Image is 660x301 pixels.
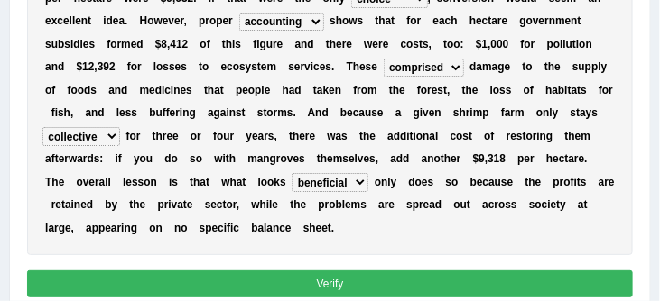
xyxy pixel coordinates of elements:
b: e [472,84,479,96]
b: m [140,84,150,96]
b: o [524,84,530,96]
b: e [347,38,353,50]
b: f [51,106,55,119]
b: r [175,106,180,119]
b: d [155,84,162,96]
b: f [51,84,55,96]
b: c [313,60,320,73]
b: r [427,84,432,96]
b: e [149,84,155,96]
b: f [530,84,534,96]
b: T [347,60,353,73]
b: s [423,38,429,50]
b: l [490,84,493,96]
b: i [180,106,182,119]
b: f [163,106,166,119]
b: t [375,14,378,27]
b: t [443,84,447,96]
b: n [173,84,180,96]
b: t [462,84,466,96]
b: d [121,84,127,96]
b: h [208,84,214,96]
b: s [58,106,64,119]
b: $ [476,38,482,50]
b: o [110,38,116,50]
b: n [51,60,58,73]
b: a [477,60,483,73]
b: d [98,106,104,119]
b: v [168,14,174,27]
b: n [586,38,592,50]
b: o [78,84,84,96]
b: , [167,38,170,50]
b: o [202,60,209,73]
b: p [199,14,205,27]
b: s [169,60,175,73]
b: w [364,38,372,50]
b: i [576,38,579,50]
b: e [329,84,335,96]
b: H [140,14,148,27]
b: e [221,60,228,73]
b: e [83,38,89,50]
b: i [70,38,73,50]
b: t [326,38,330,50]
b: t [88,14,91,27]
b: e [383,38,389,50]
b: r [137,60,142,73]
b: s [236,38,242,50]
b: h [283,84,289,96]
b: a [295,38,302,50]
b: c [57,14,63,27]
b: f [127,60,131,73]
b: c [401,38,407,50]
b: n [549,14,555,27]
b: b [58,38,64,50]
b: r [228,14,233,27]
b: 3 [98,60,104,73]
b: a [317,84,323,96]
b: o [147,14,153,27]
b: s [251,60,257,73]
b: f [107,38,110,50]
b: m [121,38,131,50]
b: t [391,14,395,27]
b: u [266,38,273,50]
b: t [264,106,267,119]
b: 8 [161,38,167,50]
b: t [443,38,447,50]
b: o [410,14,416,27]
b: e [554,60,561,73]
b: t [313,84,317,96]
b: s [257,106,264,119]
b: , [94,60,97,73]
b: m [267,60,277,73]
b: a [386,14,392,27]
b: r [417,14,422,27]
b: o [526,60,533,73]
b: f [353,84,357,96]
b: e [75,14,81,27]
b: e [170,106,176,119]
b: r [301,60,305,73]
b: l [72,14,75,27]
b: l [70,14,72,27]
b: x [51,14,58,27]
b: v [304,60,311,73]
b: t [222,38,226,50]
b: g [497,60,504,73]
b: s [239,60,246,73]
b: o [156,60,163,73]
b: i [171,84,173,96]
b: a [85,106,91,119]
b: t [242,106,246,119]
b: n [335,84,341,96]
b: 0 [503,38,509,50]
b: w [349,14,357,27]
b: b [558,84,564,96]
b: 0 [491,38,497,50]
b: s [90,84,97,96]
b: c [164,84,171,96]
b: 2 [109,60,116,73]
b: e [565,14,572,27]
